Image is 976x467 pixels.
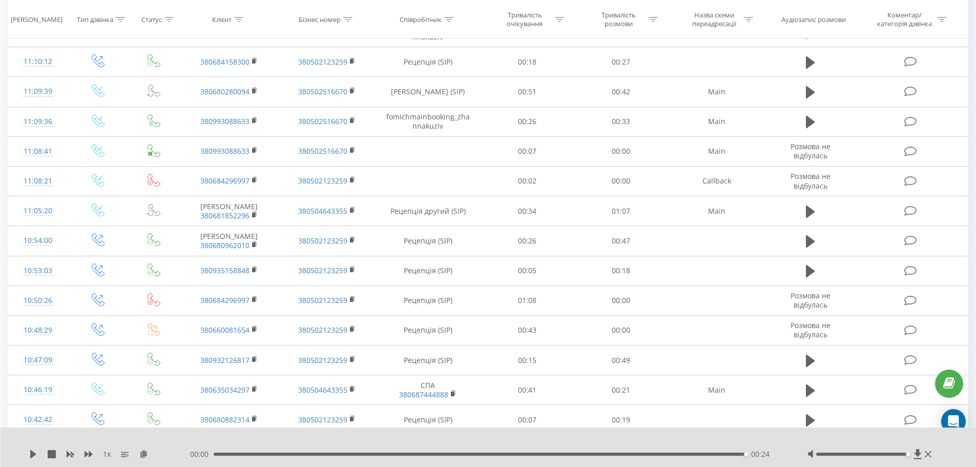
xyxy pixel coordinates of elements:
[791,320,830,339] span: Розмова не відбулась
[574,226,668,256] td: 00:47
[200,146,250,156] a: 380993088633
[941,409,966,434] div: Open Intercom Messenger
[574,286,668,315] td: 00:00
[18,410,58,430] div: 10:42:42
[481,226,574,256] td: 00:26
[298,236,347,246] a: 380502123259
[875,11,935,28] div: Коментар/категорія дзвінка
[376,107,481,136] td: fomichmainbooking_zhannakuziv
[180,196,278,226] td: [PERSON_NAME]
[791,141,830,160] span: Розмова не відбулась
[574,136,668,166] td: 00:00
[18,380,58,400] div: 10:46:19
[298,385,347,395] a: 380504643355
[141,15,162,24] div: Статус
[481,405,574,435] td: 00:07
[200,116,250,126] a: 380993088633
[200,266,250,275] a: 380935158848
[574,346,668,375] td: 00:49
[18,82,58,101] div: 11:09:39
[298,295,347,305] a: 380502123259
[481,47,574,77] td: 00:18
[200,415,250,424] a: 380680882314
[668,166,765,196] td: Callback
[574,47,668,77] td: 00:27
[11,15,63,24] div: [PERSON_NAME]
[668,136,765,166] td: Main
[400,15,442,24] div: Співробітник
[200,325,250,335] a: 380660081654
[481,77,574,107] td: 00:51
[574,107,668,136] td: 00:33
[497,11,552,28] div: Тривалість очікування
[574,405,668,435] td: 00:19
[481,107,574,136] td: 00:26
[200,176,250,186] a: 380684296997
[18,201,58,221] div: 11:05:20
[591,11,646,28] div: Тривалість розмови
[200,295,250,305] a: 380684296997
[212,15,232,24] div: Клієнт
[18,231,58,251] div: 10:54:00
[668,196,765,226] td: Main
[18,141,58,161] div: 11:08:41
[376,47,481,77] td: Рецепція (SIP)
[298,355,347,365] a: 380502123259
[298,325,347,335] a: 380502123259
[18,320,58,340] div: 10:48:29
[376,226,481,256] td: Рецепція (SIP)
[751,449,770,459] span: 00:24
[376,77,481,107] td: [PERSON_NAME] (SIP)
[298,57,347,67] a: 380502123259
[574,196,668,226] td: 01:07
[190,449,214,459] span: 00:00
[791,171,830,190] span: Розмова не відбулась
[376,286,481,315] td: Рецепція (SIP)
[376,346,481,375] td: Рецепція (SIP)
[574,256,668,286] td: 00:18
[376,196,481,226] td: Рецепція другий (SIP)
[376,405,481,435] td: Рецепція (SIP)
[744,452,748,456] div: Accessibility label
[200,211,250,220] a: 380681852296
[18,112,58,132] div: 11:09:36
[200,87,250,96] a: 380680280094
[481,375,574,405] td: 00:41
[687,11,741,28] div: Назва схеми переадресації
[481,196,574,226] td: 00:34
[103,449,111,459] span: 1 x
[18,261,58,281] div: 10:53:03
[574,166,668,196] td: 00:00
[481,286,574,315] td: 01:08
[574,77,668,107] td: 00:42
[376,256,481,286] td: Рецепція (SIP)
[299,15,341,24] div: Бізнес номер
[18,52,58,72] div: 11:10:12
[791,291,830,310] span: Розмова не відбулась
[18,171,58,191] div: 11:08:21
[200,57,250,67] a: 380684158300
[180,226,278,256] td: [PERSON_NAME]
[574,315,668,345] td: 00:00
[298,176,347,186] a: 380502123259
[298,206,347,216] a: 380504643355
[200,240,250,250] a: 380680962010
[298,116,347,126] a: 380502516670
[18,350,58,370] div: 10:47:09
[77,15,113,24] div: Тип дзвінка
[481,256,574,286] td: 00:05
[298,146,347,156] a: 380502516670
[200,355,250,365] a: 380932126817
[298,266,347,275] a: 380502123259
[668,107,765,136] td: Main
[481,346,574,375] td: 00:15
[298,87,347,96] a: 380502516670
[298,415,347,424] a: 380502123259
[200,385,250,395] a: 380635034297
[574,375,668,405] td: 00:21
[481,315,574,345] td: 00:43
[18,291,58,311] div: 10:50:26
[376,315,481,345] td: Рецепція (SIP)
[399,390,448,399] a: 380687444888
[668,375,765,405] td: Main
